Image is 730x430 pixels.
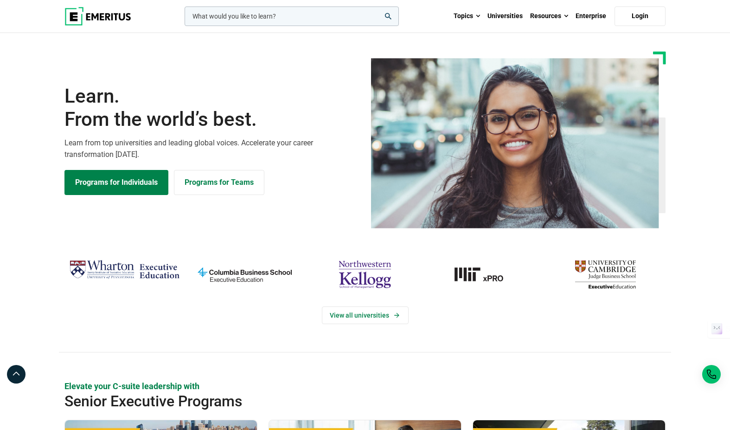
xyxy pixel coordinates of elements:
[64,170,168,195] a: Explore Programs
[69,256,180,284] img: Wharton Executive Education
[430,256,541,293] img: MIT xPRO
[64,392,605,410] h2: Senior Executive Programs
[550,256,661,293] img: cambridge-judge-business-school
[64,380,666,392] p: Elevate your C-suite leadership with
[64,137,359,161] p: Learn from top universities and leading global voices. Accelerate your career transformation [DATE].
[615,7,666,26] a: Login
[189,256,300,293] img: columbia-business-school
[309,256,420,293] img: northwestern-kellogg
[174,170,264,195] a: Explore for Business
[371,58,659,228] img: Learn from the world's best
[64,85,359,131] h1: Learn.
[322,306,409,324] a: View Universities
[185,7,399,26] input: woocommerce-product-search-field-0
[64,108,359,131] span: From the world’s best.
[430,256,541,293] a: MIT-xPRO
